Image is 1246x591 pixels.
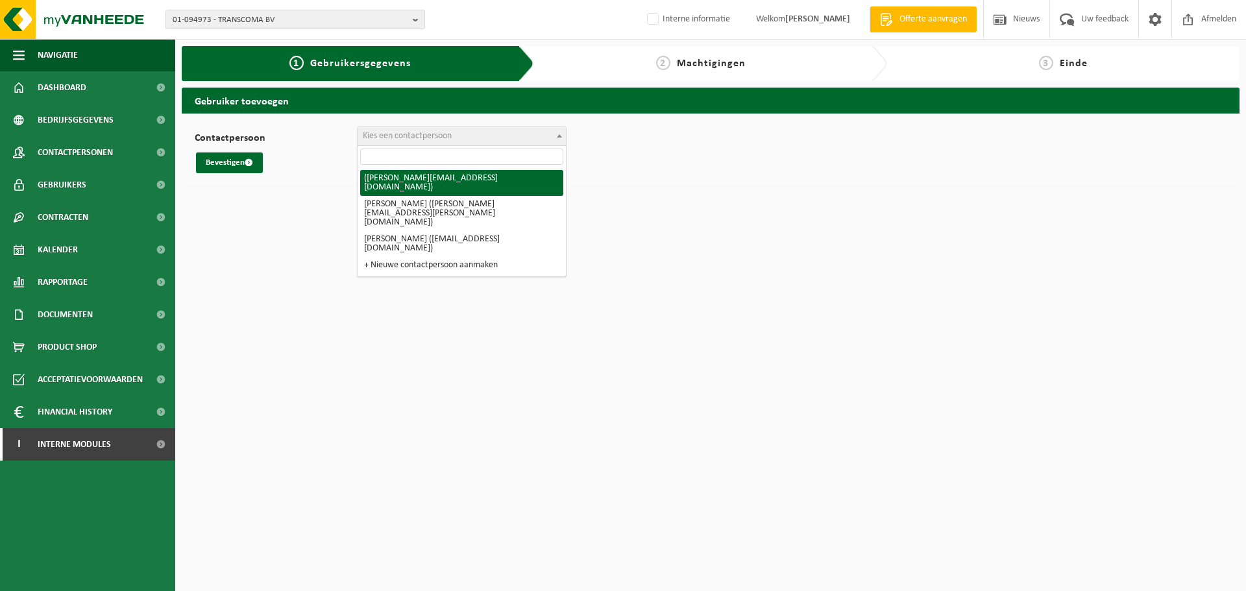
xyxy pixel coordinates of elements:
li: [PERSON_NAME] ([EMAIL_ADDRESS][DOMAIN_NAME]) [360,231,563,257]
span: I [13,428,25,461]
span: Contracten [38,201,88,234]
li: + Nieuwe contactpersoon aanmaken [360,257,563,274]
span: Machtigingen [677,58,746,69]
button: Bevestigen [196,152,263,173]
span: Interne modules [38,428,111,461]
strong: [PERSON_NAME] [785,14,850,24]
button: 01-094973 - TRANSCOMA BV [165,10,425,29]
span: Contactpersonen [38,136,113,169]
span: Kies een contactpersoon [363,131,452,141]
span: Navigatie [38,39,78,71]
li: ([PERSON_NAME][EMAIL_ADDRESS][DOMAIN_NAME]) [360,170,563,196]
span: Financial History [38,396,112,428]
label: Interne informatie [644,10,730,29]
span: Documenten [38,298,93,331]
span: Dashboard [38,71,86,104]
span: Einde [1060,58,1088,69]
li: [PERSON_NAME] ([PERSON_NAME][EMAIL_ADDRESS][PERSON_NAME][DOMAIN_NAME]) [360,196,563,231]
span: Gebruikers [38,169,86,201]
span: Offerte aanvragen [896,13,970,26]
span: Kalender [38,234,78,266]
label: Contactpersoon [195,133,357,146]
span: 3 [1039,56,1053,70]
span: Acceptatievoorwaarden [38,363,143,396]
h2: Gebruiker toevoegen [182,88,1240,113]
span: 2 [656,56,670,70]
span: Gebruikersgegevens [310,58,411,69]
span: 01-094973 - TRANSCOMA BV [173,10,408,30]
span: Rapportage [38,266,88,298]
span: Product Shop [38,331,97,363]
span: 1 [289,56,304,70]
span: Bedrijfsgegevens [38,104,114,136]
a: Offerte aanvragen [870,6,977,32]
